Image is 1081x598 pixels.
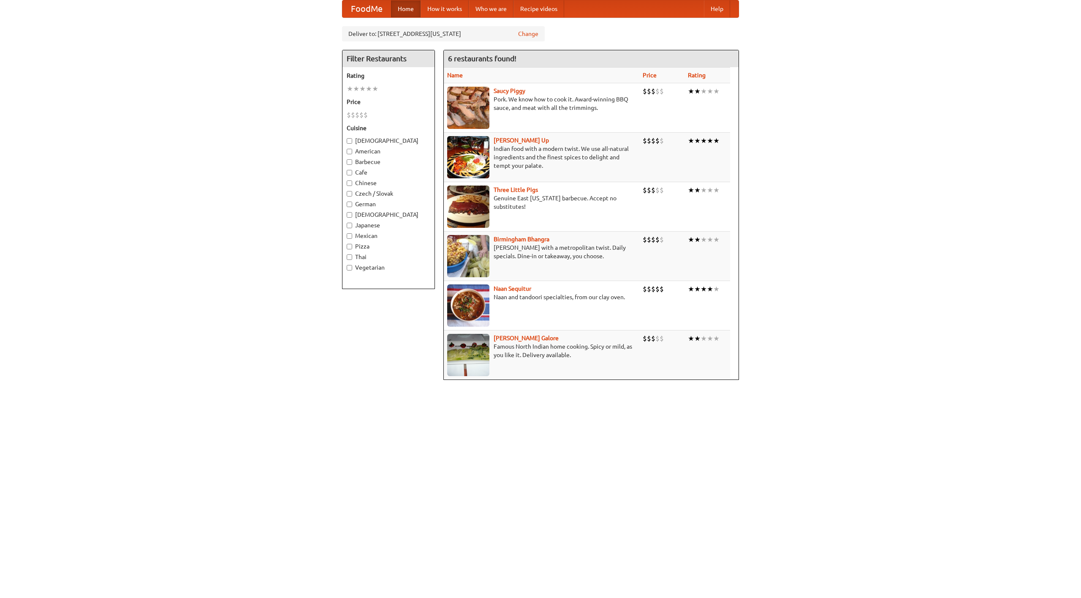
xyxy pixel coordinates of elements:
[347,159,352,165] input: Barbecue
[391,0,421,17] a: Home
[688,186,694,195] li: ★
[518,30,538,38] a: Change
[694,284,701,294] li: ★
[447,72,463,79] a: Name
[347,170,352,175] input: Cafe
[353,84,359,93] li: ★
[494,335,559,341] a: [PERSON_NAME] Galore
[655,235,660,244] li: $
[494,137,549,144] a: [PERSON_NAME] Up
[643,186,647,195] li: $
[372,84,378,93] li: ★
[421,0,469,17] a: How it works
[347,149,352,154] input: American
[713,87,720,96] li: ★
[447,87,489,129] img: saucy.jpg
[660,235,664,244] li: $
[707,136,713,145] li: ★
[494,87,525,94] b: Saucy Piggy
[701,284,707,294] li: ★
[707,284,713,294] li: ★
[688,72,706,79] a: Rating
[660,186,664,195] li: $
[647,136,651,145] li: $
[651,186,655,195] li: $
[447,334,489,376] img: currygalore.jpg
[366,84,372,93] li: ★
[494,285,531,292] a: Naan Sequitur
[701,136,707,145] li: ★
[701,334,707,343] li: ★
[342,26,545,41] div: Deliver to: [STREET_ADDRESS][US_STATE]
[447,342,636,359] p: Famous North Indian home cooking. Spicy or mild, as you like it. Delivery available.
[347,138,352,144] input: [DEMOGRAPHIC_DATA]
[347,254,352,260] input: Thai
[447,136,489,178] img: curryup.jpg
[447,284,489,327] img: naansequitur.jpg
[713,284,720,294] li: ★
[643,87,647,96] li: $
[347,210,430,219] label: [DEMOGRAPHIC_DATA]
[347,221,430,229] label: Japanese
[355,110,359,120] li: $
[655,334,660,343] li: $
[643,136,647,145] li: $
[342,0,391,17] a: FoodMe
[660,136,664,145] li: $
[347,202,352,207] input: German
[647,186,651,195] li: $
[347,189,430,198] label: Czech / Slovak
[660,334,664,343] li: $
[347,223,352,228] input: Japanese
[513,0,564,17] a: Recipe videos
[651,136,655,145] li: $
[347,168,430,177] label: Cafe
[643,235,647,244] li: $
[347,233,352,239] input: Mexican
[688,284,694,294] li: ★
[448,55,516,63] ng-pluralize: 6 restaurants found!
[643,284,647,294] li: $
[347,158,430,166] label: Barbecue
[688,334,694,343] li: ★
[647,235,651,244] li: $
[651,334,655,343] li: $
[447,293,636,301] p: Naan and tandoori specialties, from our clay oven.
[647,284,651,294] li: $
[347,124,430,132] h5: Cuisine
[694,87,701,96] li: ★
[643,72,657,79] a: Price
[688,87,694,96] li: ★
[707,235,713,244] li: ★
[655,186,660,195] li: $
[688,136,694,145] li: ★
[447,194,636,211] p: Genuine East [US_STATE] barbecue. Accept no substitutes!
[347,200,430,208] label: German
[359,84,366,93] li: ★
[494,186,538,193] a: Three Little Pigs
[494,236,549,243] a: Birmingham Bhangra
[707,186,713,195] li: ★
[469,0,513,17] a: Who we are
[694,334,701,343] li: ★
[701,87,707,96] li: ★
[694,186,701,195] li: ★
[347,244,352,249] input: Pizza
[347,84,353,93] li: ★
[651,235,655,244] li: $
[647,334,651,343] li: $
[359,110,364,120] li: $
[347,147,430,156] label: American
[660,87,664,96] li: $
[713,186,720,195] li: ★
[347,212,352,218] input: [DEMOGRAPHIC_DATA]
[655,87,660,96] li: $
[347,110,351,120] li: $
[713,235,720,244] li: ★
[347,232,430,240] label: Mexican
